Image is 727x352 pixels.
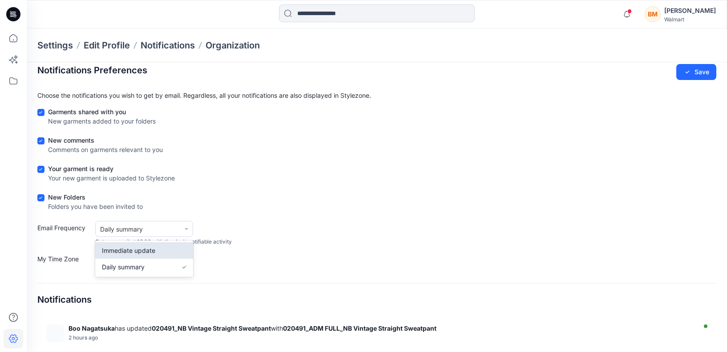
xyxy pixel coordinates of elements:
div: New garments added to your folders [48,116,156,126]
label: Email Frequency [37,223,91,246]
span: Get one email at 16:00 with the day's notifiable activity [95,238,232,246]
label: My Time Zone [37,254,91,268]
a: Notifications [141,39,195,52]
div: Your new garment is uploaded to Stylezone [48,173,175,183]
div: New comments [48,136,163,145]
h2: Notifications Preferences [37,65,147,76]
div: Folders you have been invited to [48,202,143,211]
div: Garments shared with you [48,107,156,116]
strong: 020491_ADM FULL_NB Vintage Straight Sweatpant [283,324,436,332]
div: New Folders [48,192,143,202]
h4: Notifications [37,294,92,305]
div: Immediate update [102,246,155,255]
p: Choose the notifications you wish to get by email. Regardless, all your notifications are also di... [37,91,716,100]
button: Save [676,64,716,80]
div: Comments on garments relevant to you [48,145,163,154]
p: Settings [37,39,73,52]
div: has updated with [69,324,693,332]
div: Daily summary [102,262,145,272]
strong: Boo Nagatsuka [69,324,115,332]
a: Organization [206,39,260,52]
div: Daily summary [100,224,176,234]
strong: 020491_NB Vintage Straight Sweatpant [152,324,271,332]
a: Edit Profile [84,39,130,52]
div: Tuesday, September 16, 2025 17:41 [69,335,693,341]
div: Your garment is ready [48,164,175,173]
div: BM [645,6,661,22]
div: [PERSON_NAME] [664,5,716,16]
div: Walmart [664,16,716,23]
img: 020491_ADM FULL_NB Vintage Straight Sweatpant [46,324,64,342]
